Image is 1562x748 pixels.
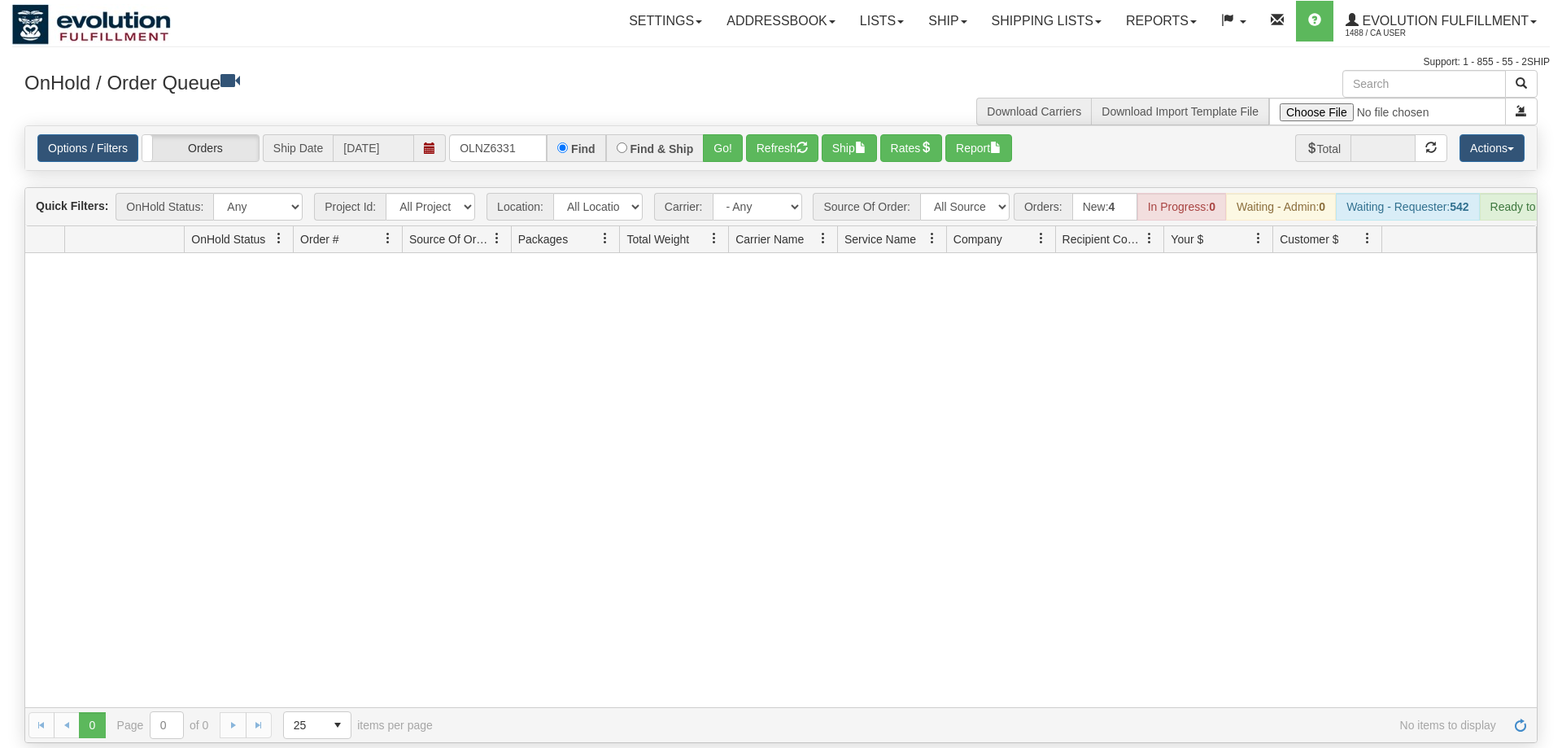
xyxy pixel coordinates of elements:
[735,231,804,247] span: Carrier Name
[1333,1,1549,42] a: Evolution Fulfillment 1488 / CA User
[191,231,265,247] span: OnHold Status
[1226,193,1336,221] div: Waiting - Admin:
[1342,70,1506,98] input: Search
[703,134,743,162] button: Go!
[1507,712,1534,738] a: Refresh
[283,711,351,739] span: Page sizes drop down
[813,193,920,221] span: Source Of Order:
[1109,200,1115,213] strong: 4
[1137,193,1226,221] div: In Progress:
[37,134,138,162] a: Options / Filters
[809,225,837,252] a: Carrier Name filter column settings
[1028,225,1055,252] a: Company filter column settings
[314,193,386,221] span: Project Id:
[300,231,338,247] span: Order #
[1319,200,1325,213] strong: 0
[449,134,547,162] input: Order #
[142,135,259,161] label: Orders
[409,231,491,247] span: Source Of Order
[1280,231,1338,247] span: Customer $
[1346,25,1468,42] span: 1488 / CA User
[12,4,171,45] img: logo1488.jpg
[456,719,1496,732] span: No items to display
[714,1,848,42] a: Addressbook
[1354,225,1381,252] a: Customer $ filter column settings
[483,225,511,252] a: Source Of Order filter column settings
[987,105,1081,118] a: Download Carriers
[1336,193,1479,221] div: Waiting - Requester:
[116,193,213,221] span: OnHold Status:
[918,225,946,252] a: Service Name filter column settings
[1102,105,1259,118] a: Download Import Template File
[263,134,333,162] span: Ship Date
[1359,14,1529,28] span: Evolution Fulfillment
[1505,70,1538,98] button: Search
[12,55,1550,69] div: Support: 1 - 855 - 55 - 2SHIP
[953,231,1002,247] span: Company
[980,1,1114,42] a: Shipping lists
[486,193,553,221] span: Location:
[571,143,596,155] label: Find
[822,134,877,162] button: Ship
[700,225,728,252] a: Total Weight filter column settings
[1269,98,1506,125] input: Import
[294,717,315,733] span: 25
[1014,193,1072,221] span: Orders:
[374,225,402,252] a: Order # filter column settings
[591,225,619,252] a: Packages filter column settings
[117,711,209,739] span: Page of 0
[630,143,694,155] label: Find & Ship
[1209,200,1215,213] strong: 0
[1295,134,1351,162] span: Total
[945,134,1012,162] button: Report
[848,1,916,42] a: Lists
[916,1,979,42] a: Ship
[1136,225,1163,252] a: Recipient Country filter column settings
[617,1,714,42] a: Settings
[24,70,769,94] h3: OnHold / Order Queue
[844,231,916,247] span: Service Name
[626,231,689,247] span: Total Weight
[79,712,105,738] span: Page 0
[265,225,293,252] a: OnHold Status filter column settings
[1171,231,1203,247] span: Your $
[1062,231,1144,247] span: Recipient Country
[654,193,713,221] span: Carrier:
[1072,193,1137,221] div: New:
[36,198,108,214] label: Quick Filters:
[1245,225,1272,252] a: Your $ filter column settings
[1450,200,1468,213] strong: 542
[880,134,943,162] button: Rates
[746,134,818,162] button: Refresh
[325,712,351,738] span: select
[25,188,1537,226] div: grid toolbar
[1459,134,1525,162] button: Actions
[1114,1,1209,42] a: Reports
[283,711,433,739] span: items per page
[518,231,568,247] span: Packages
[1525,291,1560,457] iframe: chat widget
